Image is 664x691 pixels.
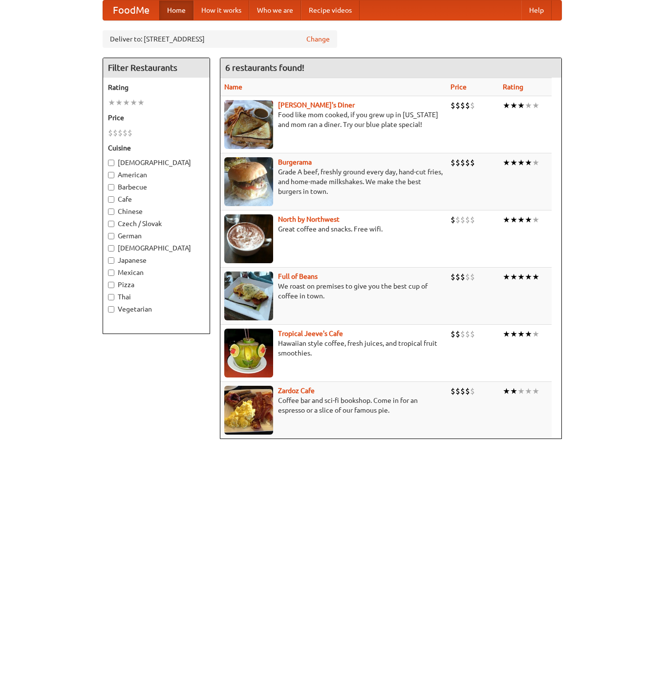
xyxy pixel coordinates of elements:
[532,272,539,282] li: ★
[460,157,465,168] li: $
[510,272,517,282] li: ★
[113,127,118,138] li: $
[108,97,115,108] li: ★
[450,329,455,339] li: $
[532,329,539,339] li: ★
[108,207,205,216] label: Chinese
[108,158,205,168] label: [DEMOGRAPHIC_DATA]
[224,272,273,320] img: beans.jpg
[525,214,532,225] li: ★
[123,97,130,108] li: ★
[465,386,470,397] li: $
[532,157,539,168] li: ★
[278,330,343,337] a: Tropical Jeeve's Cafe
[517,100,525,111] li: ★
[278,272,318,280] a: Full of Beans
[470,329,475,339] li: $
[108,268,205,277] label: Mexican
[249,0,301,20] a: Who we are
[525,100,532,111] li: ★
[517,214,525,225] li: ★
[278,158,312,166] a: Burgerama
[455,100,460,111] li: $
[108,221,114,227] input: Czech / Slovak
[306,34,330,44] a: Change
[108,160,114,166] input: [DEMOGRAPHIC_DATA]
[510,214,517,225] li: ★
[532,386,539,397] li: ★
[103,0,159,20] a: FoodMe
[450,83,467,91] a: Price
[450,157,455,168] li: $
[108,294,114,300] input: Thai
[278,101,355,109] a: [PERSON_NAME]'s Diner
[517,329,525,339] li: ★
[532,100,539,111] li: ★
[224,110,443,129] p: Food like mom cooked, if you grew up in [US_STATE] and mom ran a diner. Try our blue plate special!
[123,127,128,138] li: $
[108,304,205,314] label: Vegetarian
[108,194,205,204] label: Cafe
[108,196,114,203] input: Cafe
[460,214,465,225] li: $
[108,172,114,178] input: American
[224,386,273,435] img: zardoz.jpg
[118,127,123,138] li: $
[503,100,510,111] li: ★
[517,157,525,168] li: ★
[224,167,443,196] p: Grade A beef, freshly ground every day, hand-cut fries, and home-made milkshakes. We make the bes...
[301,0,360,20] a: Recipe videos
[108,270,114,276] input: Mexican
[224,83,242,91] a: Name
[503,386,510,397] li: ★
[460,386,465,397] li: $
[465,157,470,168] li: $
[465,100,470,111] li: $
[108,127,113,138] li: $
[455,157,460,168] li: $
[108,209,114,215] input: Chinese
[108,184,114,190] input: Barbecue
[503,83,523,91] a: Rating
[108,292,205,302] label: Thai
[460,329,465,339] li: $
[517,272,525,282] li: ★
[503,272,510,282] li: ★
[103,30,337,48] div: Deliver to: [STREET_ADDRESS]
[450,214,455,225] li: $
[225,63,304,72] ng-pluralize: 6 restaurants found!
[503,329,510,339] li: ★
[521,0,552,20] a: Help
[108,113,205,123] h5: Price
[470,100,475,111] li: $
[108,255,205,265] label: Japanese
[108,170,205,180] label: American
[510,329,517,339] li: ★
[455,272,460,282] li: $
[510,157,517,168] li: ★
[465,329,470,339] li: $
[108,245,114,251] input: [DEMOGRAPHIC_DATA]
[108,282,114,288] input: Pizza
[465,214,470,225] li: $
[525,386,532,397] li: ★
[460,100,465,111] li: $
[450,386,455,397] li: $
[108,143,205,153] h5: Cuisine
[517,386,525,397] li: ★
[224,396,443,415] p: Coffee bar and sci-fi bookshop. Come in for an espresso or a slice of our famous pie.
[510,100,517,111] li: ★
[108,182,205,192] label: Barbecue
[108,243,205,253] label: [DEMOGRAPHIC_DATA]
[224,157,273,206] img: burgerama.jpg
[465,272,470,282] li: $
[137,97,145,108] li: ★
[108,231,205,241] label: German
[525,329,532,339] li: ★
[278,215,340,223] a: North by Northwest
[224,338,443,358] p: Hawaiian style coffee, fresh juices, and tropical fruit smoothies.
[470,157,475,168] li: $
